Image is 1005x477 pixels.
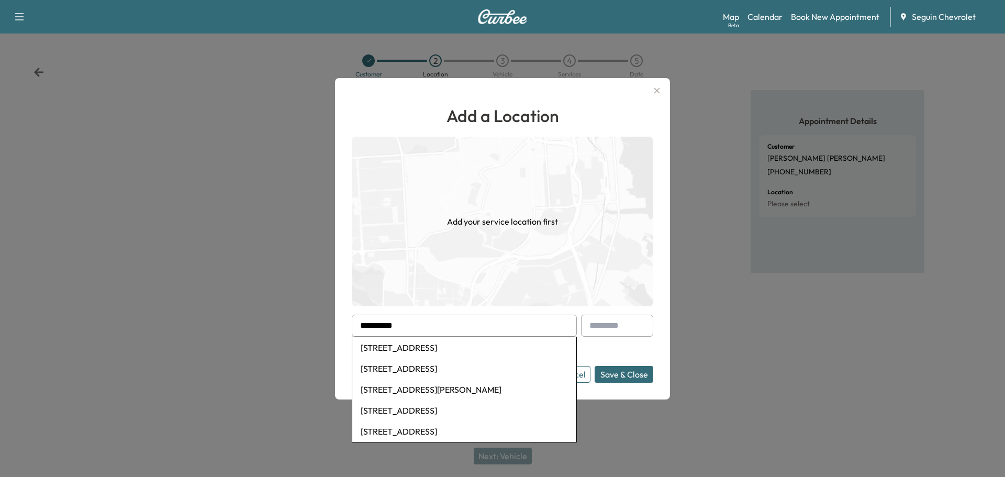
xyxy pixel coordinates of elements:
a: MapBeta [723,10,739,23]
li: [STREET_ADDRESS] [352,337,576,358]
div: Beta [728,21,739,29]
li: [STREET_ADDRESS][PERSON_NAME] [352,379,576,400]
a: Book New Appointment [791,10,879,23]
h1: Add a Location [352,103,653,128]
img: empty-map-CL6vilOE.png [352,137,653,306]
a: Calendar [747,10,783,23]
li: [STREET_ADDRESS] [352,421,576,442]
h1: Add your service location first [447,215,558,228]
span: Seguin Chevrolet [912,10,976,23]
img: Curbee Logo [477,9,528,24]
button: Save & Close [595,366,653,383]
li: [STREET_ADDRESS] [352,358,576,379]
li: [STREET_ADDRESS] [352,400,576,421]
